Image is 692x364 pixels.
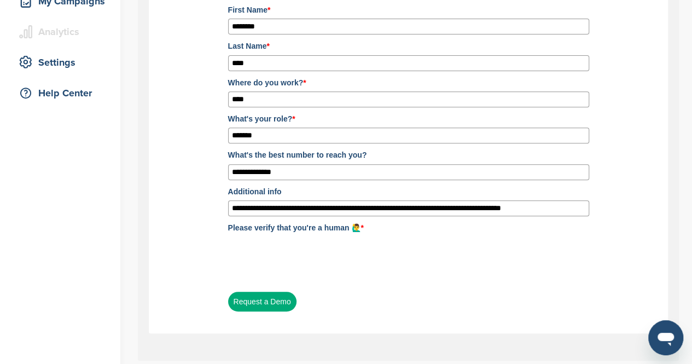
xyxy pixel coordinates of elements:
label: First Name [228,4,589,16]
div: Help Center [16,83,109,103]
div: Settings [16,53,109,72]
div: Analytics [16,22,109,42]
a: Settings [11,50,109,75]
a: Analytics [11,19,109,44]
label: Please verify that you're a human 🙋‍♂️ [228,222,589,234]
label: What's the best number to reach you? [228,149,589,161]
label: Last Name [228,40,589,52]
iframe: reCAPTCHA [228,237,394,280]
iframe: Button to launch messaging window [648,320,683,355]
label: Additional info [228,186,589,198]
label: What's your role? [228,113,589,125]
button: Request a Demo [228,292,296,311]
a: Help Center [11,80,109,106]
label: Where do you work? [228,77,589,89]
